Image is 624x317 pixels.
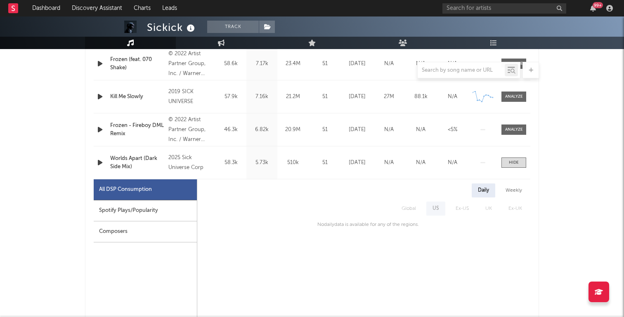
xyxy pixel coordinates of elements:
[279,60,306,68] div: 23.4M
[279,93,306,101] div: 21.2M
[94,221,197,242] div: Composers
[168,87,213,107] div: 2019 SICK UNIVERSE
[499,183,528,197] div: Weekly
[439,159,466,167] div: N/A
[279,159,306,167] div: 510k
[343,93,371,101] div: [DATE]
[375,159,403,167] div: N/A
[94,200,197,221] div: Spotify Plays/Popularity
[217,60,244,68] div: 58.6k
[248,60,275,68] div: 7.17k
[407,159,435,167] div: N/A
[248,93,275,101] div: 7.16k
[442,3,566,14] input: Search for artists
[593,2,603,8] div: 99 +
[110,93,164,101] a: Kill Me Slowly
[375,93,403,101] div: 27M
[375,126,403,134] div: N/A
[343,60,371,68] div: [DATE]
[207,21,259,33] button: Track
[310,126,339,134] div: 51
[375,60,403,68] div: N/A
[217,126,244,134] div: 46.3k
[99,185,152,195] div: All DSP Consumption
[418,67,505,74] input: Search by song name or URL
[310,93,339,101] div: 51
[310,60,339,68] div: 51
[110,56,164,72] a: Frozen (feat. 070 Shake)
[217,159,244,167] div: 58.3k
[407,126,435,134] div: N/A
[168,115,213,145] div: © 2022 Artist Partner Group, Inc. / Warner Records Inc. In association with Robots + Humans.
[248,159,275,167] div: 5.73k
[110,155,164,171] a: Worlds Apart (Dark Side Mix)
[217,93,244,101] div: 57.9k
[309,220,419,230] div: No daily data is available for any of the regions.
[110,122,164,138] a: Frozen - Fireboy DML Remix
[472,183,495,197] div: Daily
[94,179,197,200] div: All DSP Consumption
[310,159,339,167] div: 51
[279,126,306,134] div: 20.9M
[343,159,371,167] div: [DATE]
[248,126,275,134] div: 6.82k
[407,60,435,68] div: N/A
[147,21,197,34] div: Sickick
[168,153,213,173] div: 2025 Sick Universe Corp
[439,60,466,68] div: N/A
[590,5,596,12] button: 99+
[407,93,435,101] div: 88.1k
[439,126,466,134] div: <5%
[343,126,371,134] div: [DATE]
[439,93,466,101] div: N/A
